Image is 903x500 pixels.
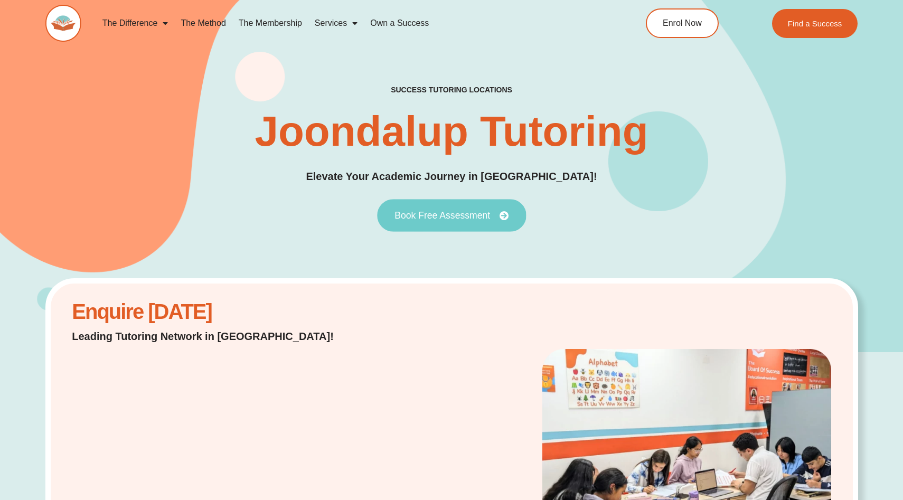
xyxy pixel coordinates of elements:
h2: Enquire [DATE] [72,305,348,318]
iframe: Chat Widget [850,449,903,500]
a: Enrol Now [646,8,719,38]
a: Find a Success [772,9,858,38]
a: The Method [174,11,232,35]
a: Book Free Assessment [377,199,526,232]
nav: Menu [96,11,599,35]
p: Elevate Your Academic Journey in [GEOGRAPHIC_DATA]! [306,168,597,185]
h1: Joondalup Tutoring [255,110,648,153]
p: Leading Tutoring Network in [GEOGRAPHIC_DATA]! [72,329,348,344]
a: Own a Success [364,11,435,35]
a: Services [308,11,364,35]
span: Enrol Now [663,19,702,27]
span: Book Free Assessment [394,211,490,220]
a: The Difference [96,11,175,35]
span: Find a Success [788,20,842,27]
h2: success tutoring locations [391,85,512,95]
a: The Membership [232,11,308,35]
